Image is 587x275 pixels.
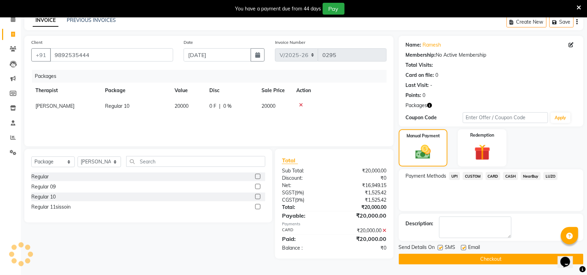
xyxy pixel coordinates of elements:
div: ( ) [277,196,335,204]
span: 0 F [209,103,216,110]
div: Payments [282,221,387,227]
span: SMS [445,244,456,252]
span: 20000 [262,103,275,109]
div: Net: [277,182,335,189]
div: ₹1,525.42 [334,196,392,204]
img: _gift.svg [469,143,496,162]
div: Sub Total: [277,167,335,175]
th: Sale Price [257,83,292,98]
span: UPI [449,172,460,180]
th: Disc [205,83,257,98]
span: [PERSON_NAME] [35,103,74,109]
div: ₹20,000.00 [334,167,392,175]
div: Regular 10 [31,193,56,201]
button: Pay [323,3,345,15]
span: 9% [296,190,303,195]
label: Manual Payment [407,133,440,139]
span: CGST [282,197,295,203]
span: Send Details On [399,244,435,252]
label: Client [31,39,42,46]
span: Packages [406,102,427,109]
iframe: chat widget [558,247,580,268]
div: ₹0 [334,175,392,182]
label: Date [184,39,193,46]
span: Regular 10 [105,103,129,109]
a: INVOICE [33,14,58,27]
div: Regular 11sissoin [31,203,71,211]
input: Search by Name/Mobile/Email/Code [50,48,173,62]
div: Card on file: [406,72,434,79]
button: Create New [507,17,547,27]
div: Packages [32,70,392,83]
button: +91 [31,48,51,62]
div: ₹16,949.15 [334,182,392,189]
th: Value [170,83,205,98]
div: Payable: [277,211,335,220]
div: Total: [277,204,335,211]
span: CARD [486,172,501,180]
a: Ramesh [423,41,441,49]
input: Enter Offer / Coupon Code [463,112,548,123]
div: Membership: [406,51,436,59]
button: Save [549,17,574,27]
span: SGST [282,189,295,196]
div: You have a payment due from 44 days [235,5,321,13]
div: Discount: [277,175,335,182]
div: ₹20,000.00 [334,211,392,220]
div: ₹0 [334,244,392,252]
a: PREVIOUS INVOICES [67,17,116,23]
label: Invoice Number [275,39,305,46]
img: _cash.svg [411,143,436,161]
div: 0 [423,92,426,99]
div: 0 [436,72,439,79]
div: Last Visit: [406,82,429,89]
span: 0 % [223,103,232,110]
div: ₹20,000.00 [334,204,392,211]
div: Name: [406,41,421,49]
th: Therapist [31,83,101,98]
span: CUSTOM [463,172,483,180]
div: ₹20,000.00 [334,227,392,234]
div: Regular [31,173,49,180]
input: Search [126,156,265,167]
th: Package [101,83,170,98]
label: Redemption [471,132,494,138]
div: Paid: [277,235,335,243]
span: 20000 [175,103,188,109]
div: ( ) [277,189,335,196]
span: CASH [503,172,518,180]
th: Action [292,83,387,98]
div: No Active Membership [406,51,577,59]
button: Apply [551,113,571,123]
span: | [219,103,220,110]
div: ₹20,000.00 [334,235,392,243]
button: Checkout [399,254,584,265]
div: Total Visits: [406,62,433,69]
div: Regular 09 [31,183,56,191]
span: 9% [296,197,303,203]
span: Email [468,244,480,252]
div: Coupon Code [406,114,463,121]
span: LUZO [544,172,558,180]
div: CARD [277,227,335,234]
div: - [431,82,433,89]
div: ₹1,525.42 [334,189,392,196]
div: Description: [406,220,434,227]
span: NearBuy [521,172,541,180]
span: Payment Methods [406,172,447,180]
div: Points: [406,92,421,99]
span: Total [282,157,298,164]
div: Balance : [277,244,335,252]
